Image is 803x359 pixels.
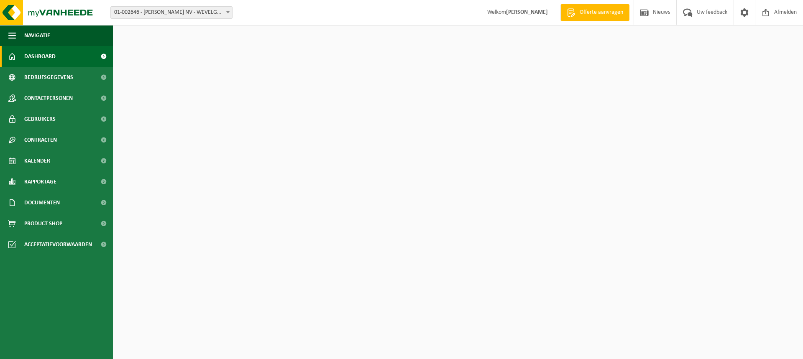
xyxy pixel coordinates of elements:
[24,46,56,67] span: Dashboard
[560,4,629,21] a: Offerte aanvragen
[24,234,92,255] span: Acceptatievoorwaarden
[111,7,232,18] span: 01-002646 - ALBERT BRILLE NV - WEVELGEM
[24,88,73,109] span: Contactpersonen
[24,192,60,213] span: Documenten
[24,213,62,234] span: Product Shop
[24,25,50,46] span: Navigatie
[506,9,548,15] strong: [PERSON_NAME]
[24,109,56,130] span: Gebruikers
[24,150,50,171] span: Kalender
[24,171,56,192] span: Rapportage
[578,8,625,17] span: Offerte aanvragen
[24,130,57,150] span: Contracten
[24,67,73,88] span: Bedrijfsgegevens
[110,6,233,19] span: 01-002646 - ALBERT BRILLE NV - WEVELGEM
